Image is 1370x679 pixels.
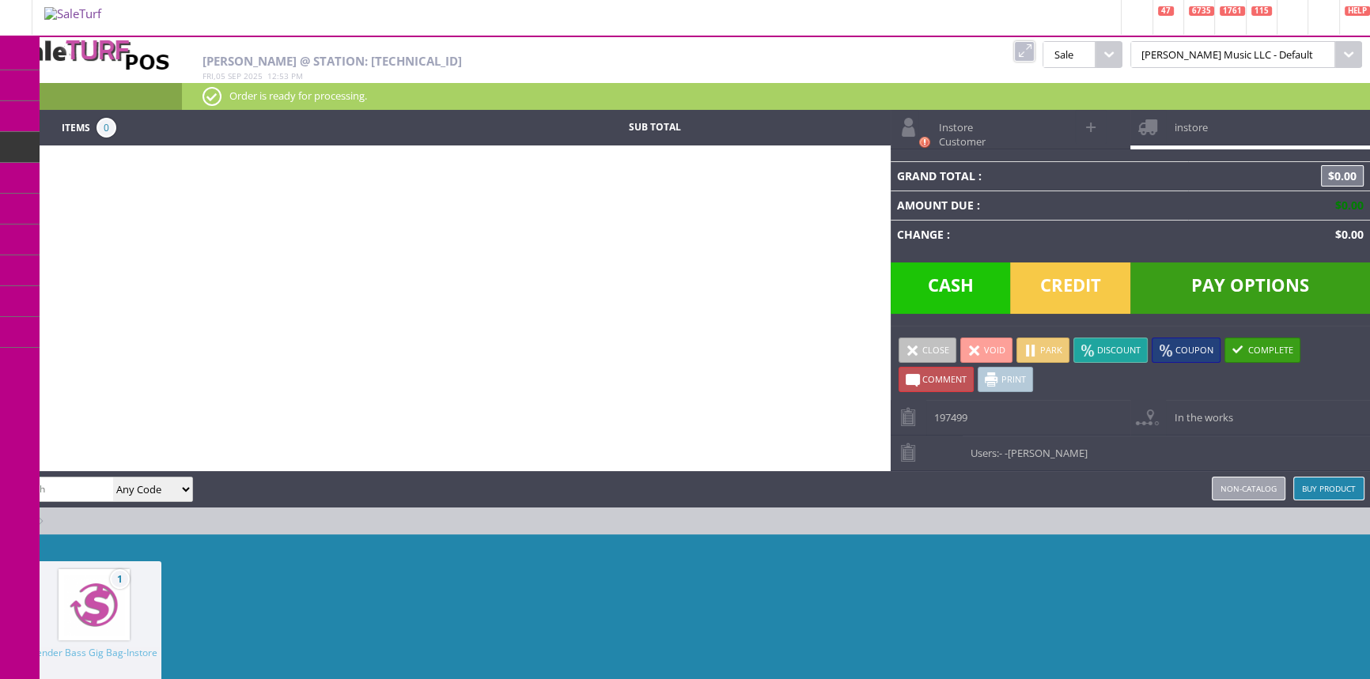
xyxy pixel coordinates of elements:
span: Credit [1010,262,1130,314]
span: In the works [1166,400,1232,424]
span: - [999,446,1002,460]
span: Sep [228,70,241,81]
span: 53 [279,70,289,81]
span: -[PERSON_NAME] [1005,446,1088,460]
a: Complete [1224,338,1300,363]
a: Park [1016,338,1069,363]
span: Comment [922,373,967,385]
span: Fri [202,70,214,81]
a: Discount [1073,338,1148,363]
a: Coupon [1152,338,1221,363]
span: 115 [1251,6,1272,16]
span: 197499 [926,400,967,424]
span: instore [1166,110,1207,134]
span: Instore Customer [931,110,977,149]
span: 0 [97,118,116,138]
a: Buy Product [1293,477,1364,500]
td: Grand Total : [891,161,1189,190]
span: [PERSON_NAME] Music LLC - Default [1130,41,1335,68]
span: , : [202,70,303,81]
a: Non-catalog [1212,477,1285,500]
a: Close [899,338,956,363]
span: HELP [1345,6,1370,16]
span: 12 [267,70,277,81]
span: Cash [891,262,1011,314]
td: Amount Due : [891,190,1189,220]
span: 05 [216,70,225,81]
span: Users: [963,436,1088,460]
span: pm [291,70,303,81]
span: $0.00 [1321,165,1364,187]
img: SaleTurf [44,7,139,21]
td: Change : [891,220,1189,249]
a: Void [960,338,1012,363]
span: 6735 [1189,6,1214,16]
span: Sale [1043,41,1095,68]
span: $0.00 [1329,198,1364,213]
span: 47 [1158,6,1174,16]
h2: [PERSON_NAME] @ Station: [TECHNICAL_ID] [202,55,887,68]
input: Search [6,477,113,500]
span: 2025 [244,70,263,81]
p: Order is ready for processing. [202,87,1349,104]
span: Items [62,118,90,135]
td: Sub Total [534,118,774,138]
span: 1761 [1220,6,1245,16]
span: Pay Options [1130,262,1370,314]
a: Print [978,367,1033,392]
span: 1 [110,569,130,589]
span: $0.00 [1329,227,1364,242]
